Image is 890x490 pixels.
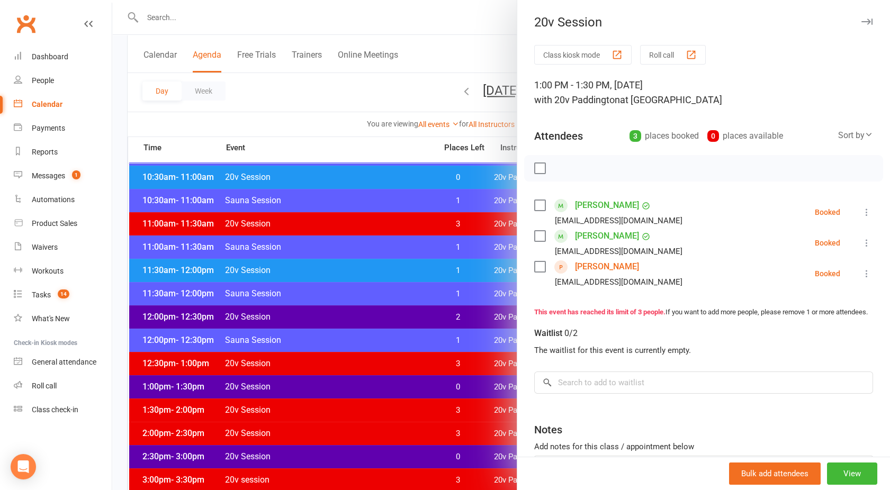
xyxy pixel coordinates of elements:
div: Dashboard [32,52,68,61]
a: Calendar [14,93,112,116]
div: The waitlist for this event is currently empty. [534,344,873,357]
div: Add notes for this class / appointment below [534,440,873,453]
div: Waivers [32,243,58,251]
a: [PERSON_NAME] [575,258,639,275]
a: Roll call [14,374,112,398]
a: Waivers [14,235,112,259]
div: [EMAIL_ADDRESS][DOMAIN_NAME] [555,214,682,228]
a: Dashboard [14,45,112,69]
div: Open Intercom Messenger [11,454,36,479]
span: 1 [72,170,80,179]
div: Waitlist [534,326,578,341]
div: Class check-in [32,405,78,414]
div: places booked [630,129,699,143]
a: People [14,69,112,93]
div: Tasks [32,291,51,299]
span: with 20v Paddington [534,94,620,105]
div: 0/2 [564,326,578,341]
div: Attendees [534,129,583,143]
div: Booked [815,208,840,216]
a: Reports [14,140,112,164]
input: Search to add to waitlist [534,371,873,394]
a: [PERSON_NAME] [575,197,639,214]
a: [PERSON_NAME] [575,228,639,244]
div: 1:00 PM - 1:30 PM, [DATE] [534,78,873,107]
div: Product Sales [32,219,77,228]
div: Booked [815,270,840,277]
div: 0 [707,130,719,142]
div: General attendance [32,358,96,366]
div: Automations [32,195,75,204]
div: Booked [815,239,840,247]
div: [EMAIL_ADDRESS][DOMAIN_NAME] [555,275,682,289]
div: places available [707,129,783,143]
button: Roll call [640,45,706,65]
a: Clubworx [13,11,39,37]
div: Notes [534,422,562,437]
button: Bulk add attendees [729,462,821,485]
div: Calendar [32,100,62,108]
button: View [827,462,877,485]
a: What's New [14,307,112,331]
div: Reports [32,148,58,156]
strong: This event has reached its limit of 3 people. [534,308,666,316]
div: Messages [32,171,65,180]
span: at [GEOGRAPHIC_DATA] [620,94,722,105]
div: Roll call [32,382,57,390]
a: General attendance kiosk mode [14,350,112,374]
a: Class kiosk mode [14,398,112,422]
div: If you want to add more people, please remove 1 or more attendees. [534,307,873,318]
div: Workouts [32,267,64,275]
a: Workouts [14,259,112,283]
div: Sort by [838,129,873,142]
a: Product Sales [14,212,112,235]
div: Payments [32,124,65,132]
a: Automations [14,188,112,212]
button: Class kiosk mode [534,45,632,65]
a: Messages 1 [14,164,112,188]
div: 3 [630,130,641,142]
div: What's New [32,314,70,323]
a: Payments [14,116,112,140]
span: 14 [58,289,69,298]
div: People [32,76,54,85]
div: [EMAIL_ADDRESS][DOMAIN_NAME] [555,244,682,258]
div: 20v Session [517,15,890,30]
a: Tasks 14 [14,283,112,307]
